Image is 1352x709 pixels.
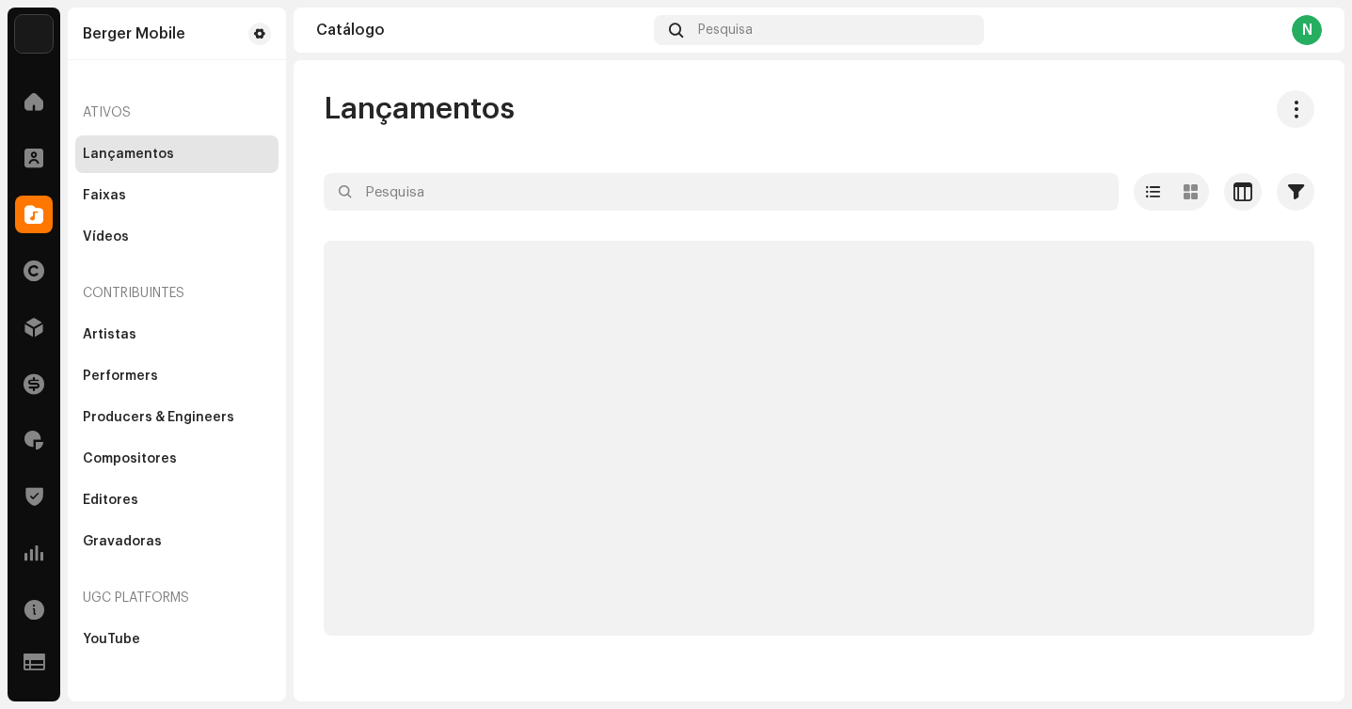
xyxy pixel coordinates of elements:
div: Catálogo [316,23,646,38]
div: Vídeos [83,229,129,244]
img: 70c0b94c-19e5-4c8c-a028-e13e35533bab [15,15,53,53]
span: Lançamentos [324,90,515,128]
div: YouTube [83,632,140,647]
div: Gravadoras [83,534,162,549]
input: Pesquisa [324,173,1119,211]
span: Pesquisa [698,23,753,38]
re-a-nav-header: Ativos [75,90,278,135]
div: Faixas [83,188,126,203]
re-m-nav-item: Faixas [75,177,278,214]
div: Artistas [83,327,136,342]
div: Lançamentos [83,147,174,162]
div: Performers [83,369,158,384]
re-m-nav-item: YouTube [75,621,278,658]
div: Compositores [83,451,177,466]
re-m-nav-item: Gravadoras [75,523,278,560]
div: N [1292,15,1322,45]
div: Editores [83,493,138,508]
re-m-nav-item: Vídeos [75,218,278,256]
re-a-nav-header: Contribuintes [75,271,278,316]
re-a-nav-header: UGC Platforms [75,575,278,621]
div: Producers & Engineers [83,410,234,425]
re-m-nav-item: Lançamentos [75,135,278,173]
re-m-nav-item: Compositores [75,440,278,478]
re-m-nav-item: Producers & Engineers [75,399,278,436]
re-m-nav-item: Editores [75,481,278,519]
re-m-nav-item: Performers [75,357,278,395]
re-m-nav-item: Artistas [75,316,278,354]
div: Berger Mobile [83,26,185,41]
